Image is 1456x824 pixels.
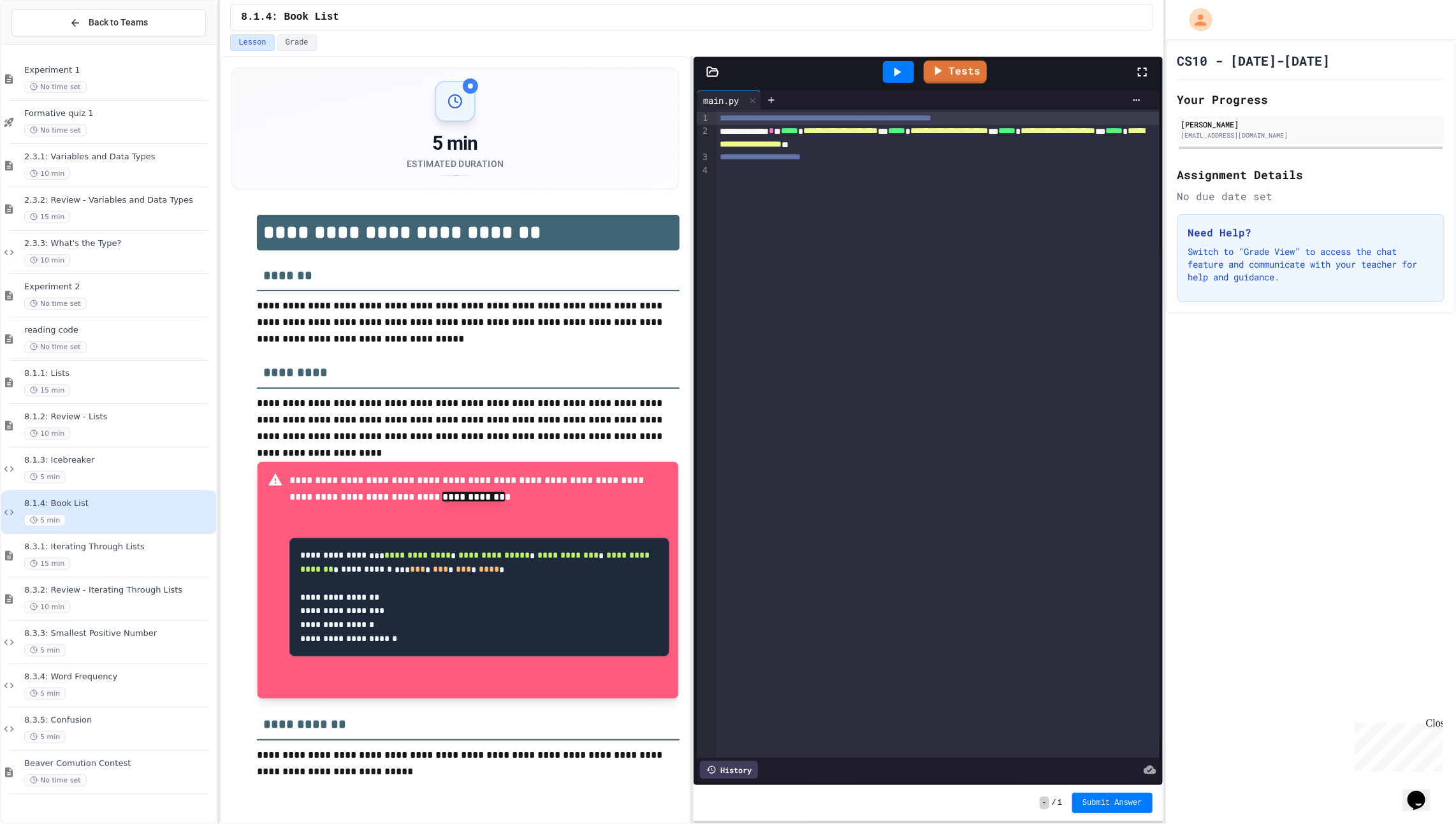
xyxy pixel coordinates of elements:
span: No time set [24,774,87,786]
div: 5 min [407,132,504,155]
h1: CS10 - [DATE]-[DATE] [1177,52,1330,69]
div: main.py [697,90,761,110]
div: 3 [697,151,710,164]
div: History [700,761,758,779]
span: 10 min [24,168,70,180]
button: Grade [277,34,317,51]
span: No time set [24,124,87,136]
div: No due date set [1177,189,1445,204]
div: My Account [1176,5,1216,34]
span: 2.3.2: Review - Variables and Data Types [24,195,214,206]
button: Back to Teams [11,9,206,36]
span: 8.3.3: Smallest Positive Number [24,628,214,639]
span: 5 min [24,731,66,743]
span: Formative quiz 1 [24,108,214,119]
span: Experiment 2 [24,282,214,293]
span: Experiment 1 [24,65,214,76]
div: [EMAIL_ADDRESS][DOMAIN_NAME] [1181,131,1441,140]
iframe: chat widget [1402,773,1443,811]
span: 10 min [24,601,70,613]
span: Beaver Comution Contest [24,758,214,769]
span: Back to Teams [89,16,148,29]
span: 1 [1058,798,1062,808]
span: 15 min [24,211,70,223]
span: 8.1.4: Book List [24,498,214,509]
span: 2.3.3: What's the Type? [24,238,214,249]
span: 5 min [24,688,66,700]
h2: Your Progress [1177,90,1445,108]
span: / [1052,798,1056,808]
span: Submit Answer [1082,798,1142,808]
span: 8.3.2: Review - Iterating Through Lists [24,585,214,596]
span: 2.3.1: Variables and Data Types [24,152,214,163]
span: 15 min [24,558,70,570]
span: 8.3.5: Confusion [24,715,214,726]
iframe: chat widget [1350,718,1443,772]
span: 5 min [24,471,66,483]
div: [PERSON_NAME] [1181,119,1441,130]
div: Chat with us now!Close [5,5,88,81]
span: 8.1.3: Icebreaker [24,455,214,466]
span: No time set [24,341,87,353]
span: 10 min [24,254,70,266]
span: 5 min [24,514,66,526]
span: 8.3.4: Word Frequency [24,672,214,683]
span: 8.1.2: Review - Lists [24,412,214,423]
div: Estimated Duration [407,157,504,170]
span: 8.1.4: Book List [241,10,339,25]
span: No time set [24,298,87,310]
span: 8.3.1: Iterating Through Lists [24,542,214,553]
span: - [1040,797,1049,809]
h2: Assignment Details [1177,166,1445,184]
div: 2 [697,125,710,151]
h3: Need Help? [1188,225,1434,240]
div: main.py [697,94,745,107]
span: 10 min [24,428,70,440]
span: No time set [24,81,87,93]
div: 4 [697,164,710,177]
button: Lesson [230,34,274,51]
button: Submit Answer [1072,793,1153,813]
span: reading code [24,325,214,336]
p: Switch to "Grade View" to access the chat feature and communicate with your teacher for help and ... [1188,245,1434,284]
span: 8.1.1: Lists [24,368,214,379]
span: 15 min [24,384,70,396]
div: 1 [697,112,710,125]
span: 5 min [24,644,66,656]
a: Tests [924,61,987,83]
